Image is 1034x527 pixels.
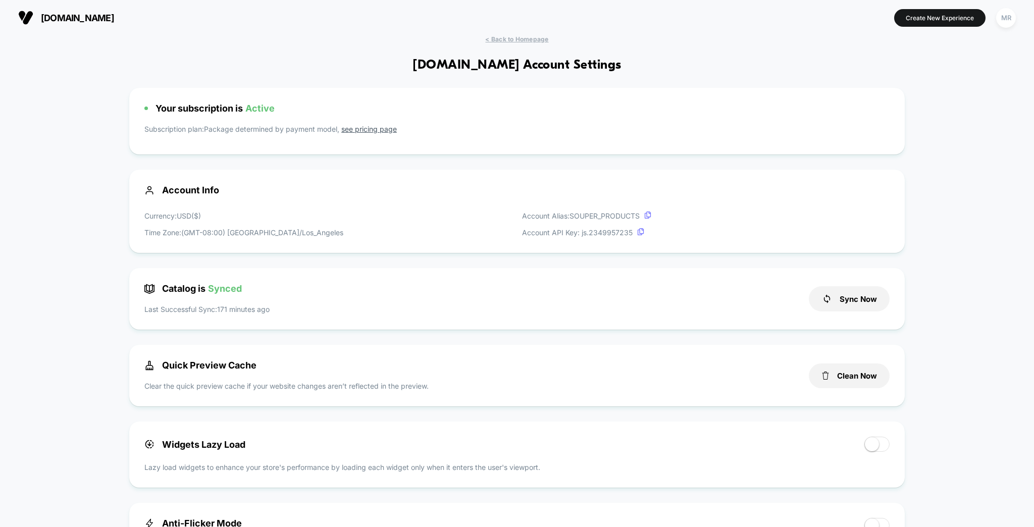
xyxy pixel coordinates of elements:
p: Last Successful Sync: 171 minutes ago [144,304,270,314]
span: Catalog is [144,283,242,294]
span: [DOMAIN_NAME] [41,13,114,23]
span: Active [245,103,275,114]
span: Quick Preview Cache [144,360,256,371]
span: Synced [208,283,242,294]
p: Lazy load widgets to enhance your store's performance by loading each widget only when it enters ... [144,462,890,472]
h1: [DOMAIN_NAME] Account Settings [412,58,621,73]
div: MR [996,8,1016,28]
button: Clean Now [809,363,890,388]
span: Your subscription is [156,103,275,114]
p: Subscription plan: Package determined by payment model, [144,124,890,139]
button: Sync Now [809,286,890,311]
a: see pricing page [341,125,397,133]
p: Time Zone: (GMT-08:00) [GEOGRAPHIC_DATA]/Los_Angeles [144,227,343,238]
img: Visually logo [18,10,33,25]
button: Create New Experience [894,9,986,27]
span: Widgets Lazy Load [144,439,245,450]
span: < Back to Homepage [485,35,548,43]
button: MR [993,8,1019,28]
button: [DOMAIN_NAME] [15,10,117,26]
span: Account Info [144,185,890,195]
p: Clear the quick preview cache if your website changes aren’t reflected in the preview. [144,381,429,391]
p: Account API Key: js. 2349957235 [522,227,651,238]
p: Account Alias: SOUPER_PRODUCTS [522,210,651,221]
p: Currency: USD ( $ ) [144,210,343,221]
